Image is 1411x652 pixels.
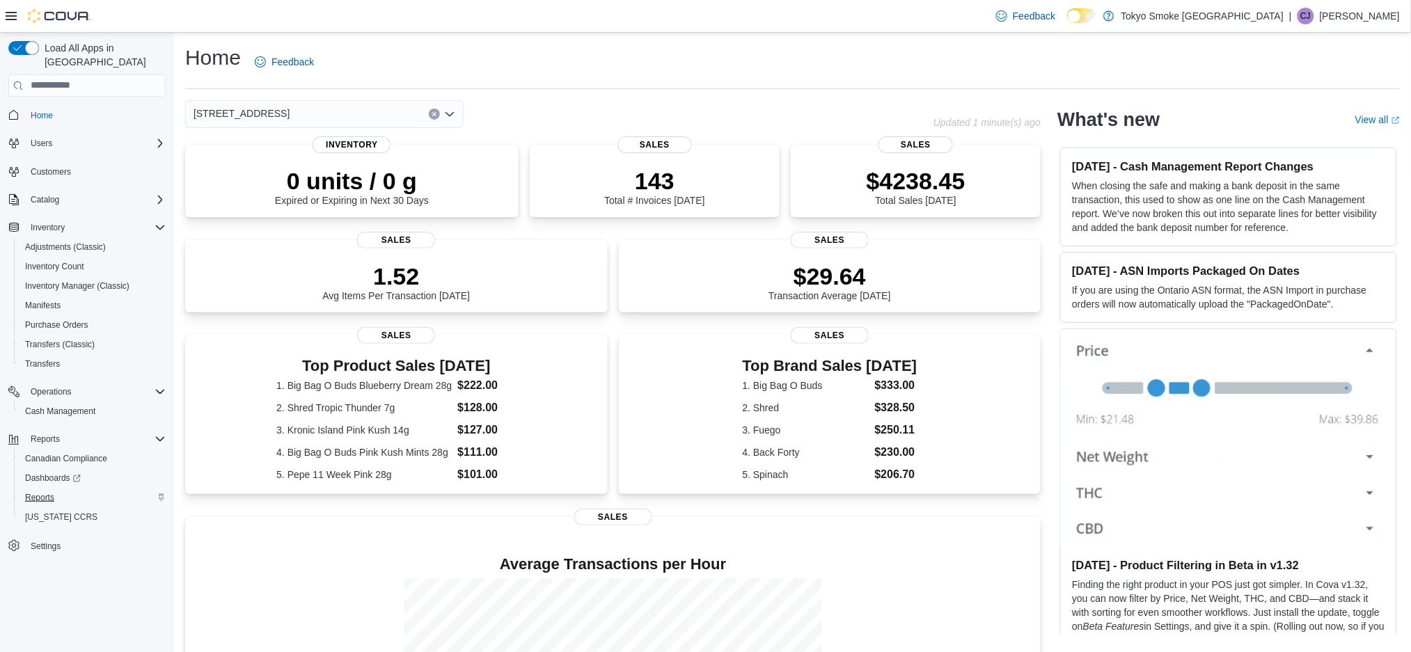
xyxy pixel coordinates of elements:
[275,167,429,206] div: Expired or Expiring in Next 30 Days
[31,110,53,121] span: Home
[14,354,171,374] button: Transfers
[457,466,516,483] dd: $101.00
[19,297,166,314] span: Manifests
[275,167,429,195] p: 0 units / 0 g
[1072,264,1385,278] h3: [DATE] - ASN Imports Packaged On Dates
[276,401,452,415] dt: 2. Shred Tropic Thunder 7g
[3,535,171,555] button: Settings
[19,278,166,294] span: Inventory Manager (Classic)
[25,261,84,272] span: Inventory Count
[3,105,171,125] button: Home
[25,492,54,503] span: Reports
[25,191,166,208] span: Catalog
[25,383,166,400] span: Operations
[25,163,166,180] span: Customers
[875,466,917,483] dd: $206.70
[276,468,452,482] dt: 5. Pepe 11 Week Pink 28g
[14,237,171,257] button: Adjustments (Classic)
[25,431,65,447] button: Reports
[14,335,171,354] button: Transfers (Classic)
[31,222,65,233] span: Inventory
[25,383,77,400] button: Operations
[19,356,65,372] a: Transfers
[1392,116,1400,125] svg: External link
[867,167,965,206] div: Total Sales [DATE]
[25,406,95,417] span: Cash Management
[25,453,107,464] span: Canadian Compliance
[1298,8,1314,24] div: Cassidy Jones
[25,472,81,484] span: Dashboards
[14,276,171,296] button: Inventory Manager (Classic)
[3,134,171,153] button: Users
[19,239,166,255] span: Adjustments (Classic)
[25,107,58,124] a: Home
[3,190,171,209] button: Catalog
[25,241,106,253] span: Adjustments (Classic)
[1072,159,1385,173] h3: [DATE] - Cash Management Report Changes
[743,358,917,374] h3: Top Brand Sales [DATE]
[25,319,88,331] span: Purchase Orders
[3,382,171,401] button: Operations
[429,109,440,120] button: Clear input
[444,109,455,120] button: Open list of options
[19,336,100,353] a: Transfers (Classic)
[875,422,917,438] dd: $250.11
[19,258,90,275] a: Inventory Count
[276,423,452,437] dt: 3. Kronic Island Pink Kush 14g
[196,556,1030,573] h4: Average Transactions per Hour
[1121,8,1284,24] p: Tokyo Smoke [GEOGRAPHIC_DATA]
[14,315,171,335] button: Purchase Orders
[3,218,171,237] button: Inventory
[25,219,70,236] button: Inventory
[1320,8,1400,24] p: [PERSON_NAME]
[1072,558,1385,572] h3: [DATE] - Product Filtering in Beta in v1.32
[743,445,869,459] dt: 4. Back Forty
[31,434,60,445] span: Reports
[276,445,452,459] dt: 4. Big Bag O Buds Pink Kush Mints 28g
[1289,8,1292,24] p: |
[1301,8,1311,24] span: CJ
[31,194,59,205] span: Catalog
[19,356,166,372] span: Transfers
[867,167,965,195] p: $4238.45
[185,44,241,72] h1: Home
[1355,114,1400,125] a: View allExternal link
[14,507,171,527] button: [US_STATE] CCRS
[991,2,1061,30] a: Feedback
[19,403,101,420] a: Cash Management
[25,536,166,554] span: Settings
[249,48,320,76] a: Feedback
[19,336,166,353] span: Transfers (Classic)
[19,403,166,420] span: Cash Management
[25,191,65,208] button: Catalog
[3,161,171,182] button: Customers
[25,280,129,292] span: Inventory Manager (Classic)
[768,262,891,290] p: $29.64
[19,450,113,467] a: Canadian Compliance
[743,423,869,437] dt: 3. Fuego
[25,358,60,369] span: Transfers
[617,136,693,153] span: Sales
[14,468,171,488] a: Dashboards
[604,167,704,195] p: 143
[31,386,72,397] span: Operations
[19,450,166,467] span: Canadian Compliance
[25,431,166,447] span: Reports
[19,278,135,294] a: Inventory Manager (Classic)
[276,379,452,392] dt: 1. Big Bag O Buds Blueberry Dream 28g
[1013,9,1055,23] span: Feedback
[14,296,171,315] button: Manifests
[14,449,171,468] button: Canadian Compliance
[39,41,166,69] span: Load All Apps in [GEOGRAPHIC_DATA]
[25,135,166,152] span: Users
[25,106,166,124] span: Home
[194,105,290,122] span: [STREET_ADDRESS]
[457,399,516,416] dd: $128.00
[743,379,869,392] dt: 1. Big Bag O Buds
[25,511,97,523] span: [US_STATE] CCRS
[1057,109,1160,131] h2: What's new
[19,297,66,314] a: Manifests
[271,55,314,69] span: Feedback
[322,262,470,290] p: 1.52
[1072,578,1385,647] p: Finding the right product in your POS just got simpler. In Cova v1.32, you can now filter by Pric...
